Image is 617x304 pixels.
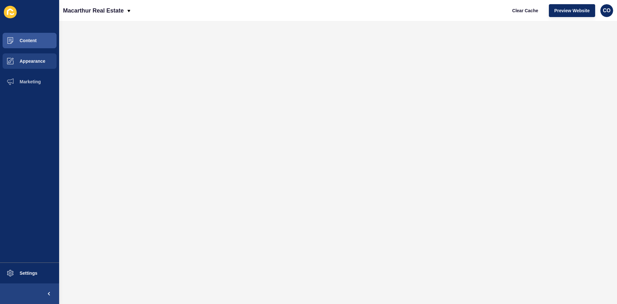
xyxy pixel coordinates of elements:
button: Clear Cache [507,4,544,17]
span: CO [603,7,611,14]
button: Preview Website [549,4,595,17]
span: Preview Website [554,7,590,14]
p: Macarthur Real Estate [63,3,124,19]
span: Clear Cache [512,7,538,14]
